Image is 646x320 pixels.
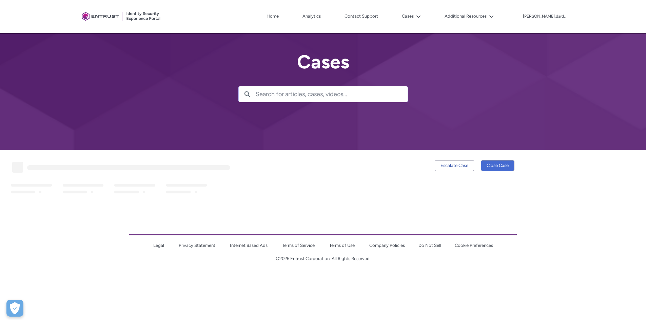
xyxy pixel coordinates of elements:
[400,11,423,21] button: Cases
[443,11,495,21] button: Additional Resources
[6,300,23,317] button: Open Preferences
[418,243,441,248] a: Do Not Sell
[256,86,408,102] input: Search for articles, cases, videos...
[238,51,408,72] h2: Cases
[129,255,517,262] p: ©2025 Entrust Corporation. All Rights Reserved.
[265,11,280,21] a: Home
[301,11,322,21] a: Analytics, opens in new tab
[481,160,514,171] button: Close Case
[329,243,355,248] a: Terms of Use
[343,11,380,21] a: Contact Support
[6,300,23,317] div: Cookie Preferences
[523,13,567,19] button: User Profile dimitrios.dardoumas 1
[435,160,474,171] button: Escalate Case
[282,243,315,248] a: Terms of Service
[369,243,405,248] a: Company Policies
[455,243,493,248] a: Cookie Preferences
[230,243,268,248] a: Internet Based Ads
[153,243,164,248] a: Legal
[239,86,256,102] button: Search
[523,14,567,19] p: [PERSON_NAME].dardoumas 1
[179,243,215,248] a: Privacy Statement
